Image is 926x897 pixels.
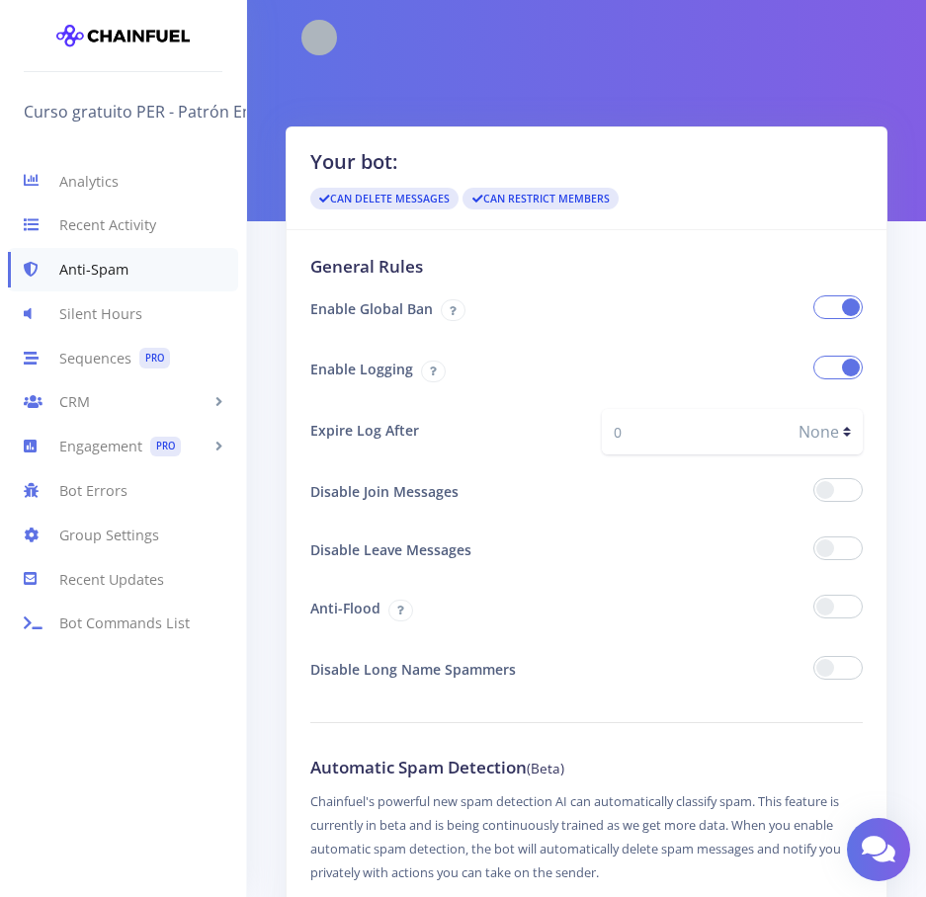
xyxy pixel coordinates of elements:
[310,792,841,881] small: Chainfuel's powerful new spam detection AI can automatically classify spam. This feature is curre...
[56,16,190,55] img: chainfuel-logo
[310,755,863,780] h3: Automatic Spam Detection
[295,409,587,454] label: Expire Log After
[301,20,337,55] img: @MigueGrEs Photo
[286,16,337,59] a: @MigueGrEs Photo
[602,409,789,454] input: eg 15, 30, 60
[295,648,587,691] label: Disable Long Name Spammers
[463,188,618,209] span: Can Restrict Members
[310,147,863,177] h2: Your bot:
[295,287,587,333] label: Enable Global Ban
[295,470,587,513] label: Disable Join Messages
[24,96,439,127] a: Curso gratuito PER - Patrón Embarcaciones de Recreo
[150,437,181,457] span: PRO
[295,348,587,393] label: Enable Logging
[295,587,587,632] label: Anti-Flood
[8,248,238,292] a: Anti-Spam
[310,188,459,209] span: Can Delete Messages
[310,254,863,280] h3: General Rules
[139,348,170,368] span: PRO
[527,759,564,777] small: (Beta)
[295,529,587,571] label: Disable Leave Messages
